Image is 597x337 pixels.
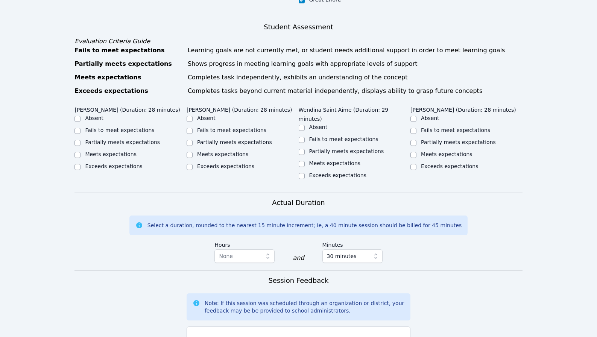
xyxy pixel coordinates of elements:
div: Completes task independently, exhibits an understanding of the concept [188,73,523,82]
legend: [PERSON_NAME] (Duration: 28 minutes) [410,103,516,114]
div: Partially meets expectations [74,59,183,68]
label: Meets expectations [309,160,361,166]
label: Partially meets expectations [421,139,496,145]
label: Absent [309,124,328,130]
label: Exceeds expectations [309,172,366,178]
div: Exceeds expectations [74,87,183,96]
label: Hours [214,238,275,249]
div: Shows progress in meeting learning goals with appropriate levels of support [188,59,523,68]
button: 30 minutes [322,249,383,263]
h3: Actual Duration [272,197,325,208]
h3: Student Assessment [74,22,522,32]
label: Absent [421,115,439,121]
span: 30 minutes [327,252,357,261]
div: Fails to meet expectations [74,46,183,55]
div: Meets expectations [74,73,183,82]
button: None [214,249,275,263]
div: Learning goals are not currently met, or student needs additional support in order to meet learni... [188,46,523,55]
div: and [293,254,304,263]
label: Exceeds expectations [85,163,142,169]
label: Minutes [322,238,383,249]
h3: Session Feedback [268,275,328,286]
legend: Wendina Saint Aime (Duration: 29 minutes) [299,103,411,123]
legend: [PERSON_NAME] (Duration: 28 minutes) [74,103,180,114]
label: Fails to meet expectations [197,127,266,133]
label: Exceeds expectations [197,163,254,169]
div: Completes tasks beyond current material independently, displays ability to grasp future concepts [188,87,523,96]
div: Evaluation Criteria Guide [74,37,522,46]
label: Absent [85,115,103,121]
label: Partially meets expectations [197,139,272,145]
legend: [PERSON_NAME] (Duration: 28 minutes) [187,103,292,114]
label: Meets expectations [421,151,472,157]
label: Fails to meet expectations [421,127,490,133]
label: Absent [197,115,216,121]
label: Fails to meet expectations [309,136,378,142]
label: Partially meets expectations [85,139,160,145]
div: Note: If this session was scheduled through an organization or district, your feedback may be be ... [205,299,404,314]
label: Exceeds expectations [421,163,478,169]
span: None [219,253,233,259]
label: Meets expectations [197,151,249,157]
label: Fails to meet expectations [85,127,154,133]
label: Meets expectations [85,151,137,157]
label: Partially meets expectations [309,148,384,154]
div: Select a duration, rounded to the nearest 15 minute increment; ie, a 40 minute session should be ... [147,222,462,229]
